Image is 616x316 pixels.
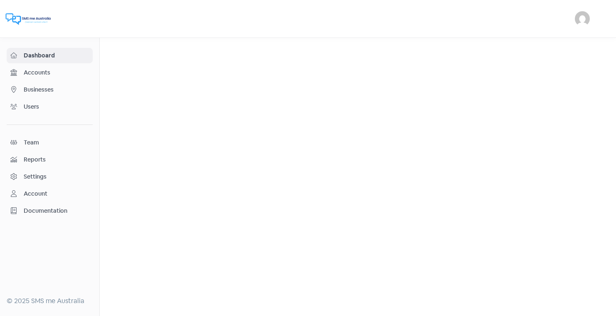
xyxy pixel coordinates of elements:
a: Users [7,99,93,114]
span: Team [24,138,89,147]
span: Reports [24,155,89,164]
span: Users [24,102,89,111]
a: Dashboard [7,48,93,63]
div: Account [24,189,47,198]
a: Settings [7,169,93,184]
a: Documentation [7,203,93,219]
a: Businesses [7,82,93,97]
img: User [575,11,590,26]
span: Documentation [24,207,89,215]
span: Businesses [24,85,89,94]
a: Accounts [7,65,93,80]
span: Accounts [24,68,89,77]
a: Team [7,135,93,150]
div: Settings [24,172,47,181]
a: Reports [7,152,93,167]
div: © 2025 SMS me Australia [7,296,93,306]
a: Account [7,186,93,202]
span: Dashboard [24,51,89,60]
